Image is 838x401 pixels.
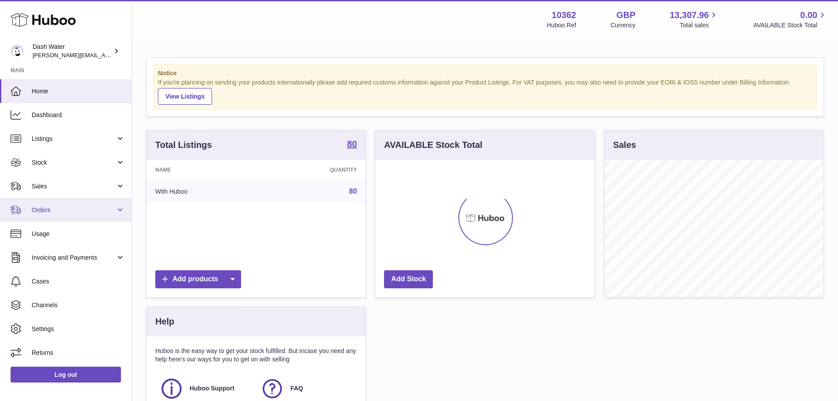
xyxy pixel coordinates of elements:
span: AVAILABLE Stock Total [753,21,827,29]
a: 80 [347,140,357,150]
span: Usage [32,230,125,238]
a: 13,307.96 Total sales [670,9,719,29]
strong: GBP [616,9,635,21]
a: FAQ [260,377,352,401]
span: 13,307.96 [670,9,709,21]
p: Huboo is the easy way to get your stock fulfilled. But incase you need any help here's our ways f... [155,347,357,364]
strong: 80 [347,140,357,148]
a: Add products [155,270,241,288]
h3: Sales [613,139,636,151]
span: 0.00 [800,9,817,21]
img: james@dash-water.com [11,44,24,58]
div: Huboo Ref [547,21,576,29]
th: Name [146,160,262,180]
span: [PERSON_NAME][EMAIL_ADDRESS][DOMAIN_NAME] [33,52,176,59]
div: Dash Water [33,43,112,59]
th: Quantity [262,160,366,180]
span: Channels [32,301,125,309]
strong: Notice [158,69,812,77]
a: Log out [11,367,121,383]
a: 0.00 AVAILABLE Stock Total [753,9,827,29]
span: Sales [32,182,116,191]
span: Total sales [680,21,719,29]
td: With Huboo [146,180,262,203]
span: Listings [32,135,116,143]
span: Stock [32,158,116,167]
a: Add Stock [384,270,433,288]
div: Currency [611,21,636,29]
span: Invoicing and Payments [32,254,116,262]
span: Settings [32,325,125,333]
a: Huboo Support [160,377,252,401]
strong: 10362 [552,9,576,21]
span: Cases [32,277,125,286]
span: Dashboard [32,111,125,119]
span: Huboo Support [190,384,234,393]
span: Orders [32,206,116,214]
span: Home [32,87,125,96]
a: View Listings [158,88,212,105]
a: 80 [349,188,357,195]
span: Returns [32,349,125,357]
h3: AVAILABLE Stock Total [384,139,482,151]
h3: Help [155,316,174,327]
span: FAQ [290,384,303,393]
div: If you're planning on sending your products internationally please add required customs informati... [158,78,812,105]
h3: Total Listings [155,139,212,151]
